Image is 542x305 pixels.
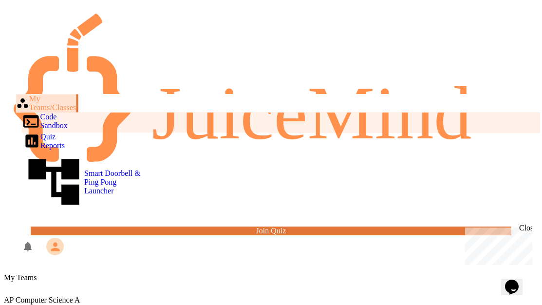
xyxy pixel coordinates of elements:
[16,94,78,112] a: My Teams/Classes
[31,227,511,235] a: Join Quiz
[461,224,532,265] iframe: chat widget
[36,235,66,258] div: My Account
[501,266,532,295] iframe: chat widget
[4,296,538,305] div: AP Computer Science A
[16,94,76,112] div: My Teams/Classes
[4,238,36,255] div: My Notifications
[14,14,528,162] img: logo-orange.svg
[23,152,145,212] div: Smart Doorbell & Ping Pong Launcher
[23,133,65,152] a: Quiz Reports
[4,273,37,282] div: My Teams
[23,152,145,214] a: Smart Doorbell & Ping Pong Launcher
[23,133,65,150] div: Quiz Reports
[4,4,67,62] div: Chat with us now!Close
[21,112,67,131] div: Code Sandbox
[21,112,67,133] a: Code Sandbox
[4,282,538,305] div: AP Computer Science A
